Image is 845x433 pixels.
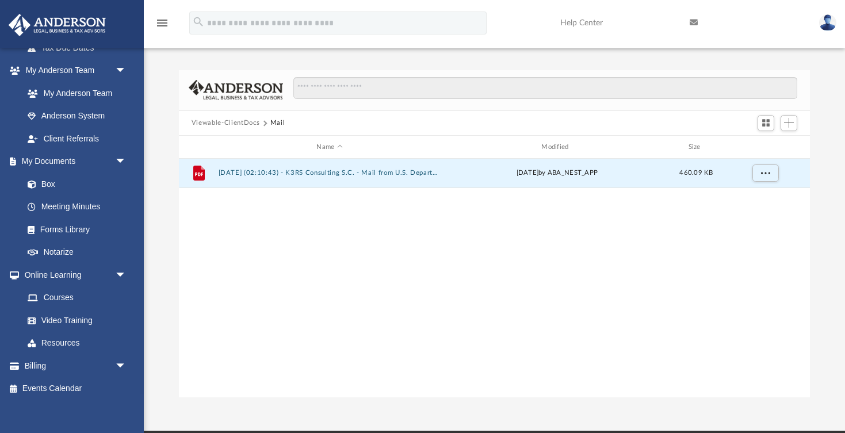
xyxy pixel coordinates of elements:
[8,354,144,377] a: Billingarrow_drop_down
[270,118,285,128] button: Mail
[155,22,169,30] a: menu
[293,77,797,99] input: Search files and folders
[819,14,836,31] img: User Pic
[192,16,205,28] i: search
[758,115,775,131] button: Switch to Grid View
[16,127,138,150] a: Client Referrals
[115,263,138,287] span: arrow_drop_down
[16,173,132,196] a: Box
[446,168,668,179] div: [DATE] by ABA_NEST_APP
[192,118,259,128] button: Viewable-ClientDocs
[673,142,719,152] div: Size
[155,16,169,30] i: menu
[8,150,138,173] a: My Documentsarrow_drop_down
[16,218,132,241] a: Forms Library
[184,142,213,152] div: id
[781,115,798,131] button: Add
[16,309,132,332] a: Video Training
[445,142,668,152] div: Modified
[8,59,138,82] a: My Anderson Teamarrow_drop_down
[16,332,138,355] a: Resources
[8,263,138,286] a: Online Learningarrow_drop_down
[16,241,138,264] a: Notarize
[16,286,138,309] a: Courses
[16,82,132,105] a: My Anderson Team
[724,142,805,152] div: id
[16,196,138,219] a: Meeting Minutes
[115,59,138,83] span: arrow_drop_down
[115,150,138,174] span: arrow_drop_down
[217,142,440,152] div: Name
[5,14,109,36] img: Anderson Advisors Platinum Portal
[115,354,138,378] span: arrow_drop_down
[218,170,441,177] button: [DATE] (02:10:43) - K3RS Consulting S.C. - Mail from U.S. Department of the Treasury.pdf
[679,170,713,177] span: 460.09 KB
[179,159,810,397] div: grid
[752,165,779,182] button: More options
[16,105,138,128] a: Anderson System
[8,377,144,400] a: Events Calendar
